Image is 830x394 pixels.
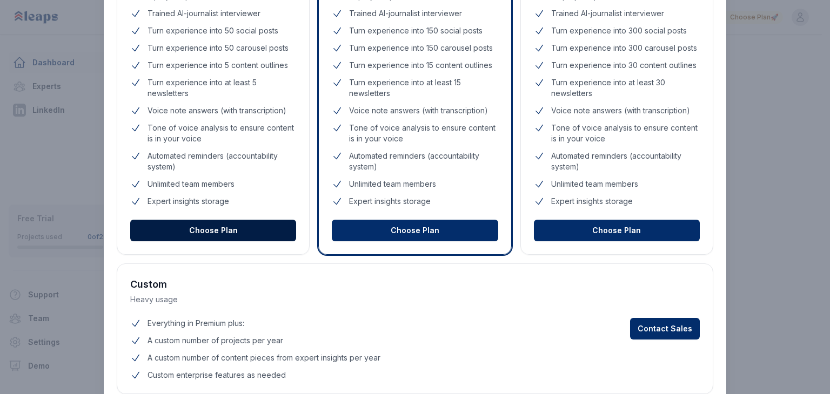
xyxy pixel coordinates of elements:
[349,196,431,207] span: Expert insights storage
[148,196,229,207] span: Expert insights storage
[349,25,483,36] span: Turn experience into 150 social posts
[148,179,235,189] span: Unlimited team members
[130,277,617,292] h3: Custom
[349,60,492,71] span: Turn experience into 15 content outlines
[349,77,498,99] span: Turn experience into at least 15 newsletters
[148,105,286,116] span: Voice note answers (with transcription)
[349,179,436,189] span: Unlimited team members
[551,60,697,71] span: Turn experience into 30 content outlines
[349,43,493,53] span: Turn experience into 150 carousel posts
[551,43,697,53] span: Turn experience into 300 carousel posts
[349,105,488,116] span: Voice note answers (with transcription)
[148,318,244,329] span: Everything in Premium plus:
[630,318,700,339] button: Contact Sales
[130,294,617,305] p: Heavy usage
[148,370,286,381] span: Custom enterprise features as needed
[148,77,296,99] span: Turn experience into at least 5 newsletters
[534,220,700,241] button: Choose Plan
[551,8,664,19] span: Trained AI-journalist interviewer
[148,60,288,71] span: Turn experience into 5 content outlines
[148,151,296,172] span: Automated reminders (accountability system)
[148,25,278,36] span: Turn experience into 50 social posts
[551,151,700,172] span: Automated reminders (accountability system)
[148,352,380,363] span: A custom number of content pieces from expert insights per year
[349,151,498,172] span: Automated reminders (accountability system)
[148,123,296,144] span: Tone of voice analysis to ensure content is in your voice
[332,220,498,241] button: Choose Plan
[551,123,700,144] span: Tone of voice analysis to ensure content is in your voice
[551,196,633,207] span: Expert insights storage
[551,25,687,36] span: Turn experience into 300 social posts
[148,8,260,19] span: Trained AI-journalist interviewer
[130,220,296,241] button: Choose Plan
[551,179,638,189] span: Unlimited team members
[349,8,462,19] span: Trained AI-journalist interviewer
[148,43,289,53] span: Turn experience into 50 carousel posts
[551,77,700,99] span: Turn experience into at least 30 newsletters
[551,105,690,116] span: Voice note answers (with transcription)
[349,123,498,144] span: Tone of voice analysis to ensure content is in your voice
[148,335,283,346] span: A custom number of projects per year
